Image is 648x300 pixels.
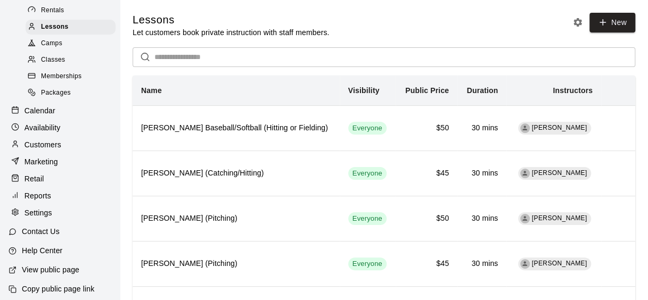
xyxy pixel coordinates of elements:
[348,86,380,95] b: Visibility
[466,168,498,179] h6: 30 mins
[26,86,116,101] div: Packages
[570,14,586,30] button: Lesson settings
[41,38,62,49] span: Camps
[348,212,387,225] div: This service is visible to all of your customers
[22,226,60,237] p: Contact Us
[141,168,331,179] h6: [PERSON_NAME] (Catching/Hitting)
[553,86,593,95] b: Instructors
[41,71,81,82] span: Memberships
[466,258,498,270] h6: 30 mins
[9,205,111,221] a: Settings
[9,120,111,136] a: Availability
[532,124,587,131] span: [PERSON_NAME]
[41,55,65,65] span: Classes
[9,188,111,204] a: Reports
[26,3,116,18] div: Rentals
[26,20,116,35] div: Lessons
[348,259,387,269] span: Everyone
[141,86,162,95] b: Name
[466,86,498,95] b: Duration
[24,139,61,150] p: Customers
[24,122,61,133] p: Availability
[141,258,331,270] h6: [PERSON_NAME] (Pitching)
[348,214,387,224] span: Everyone
[26,69,120,85] a: Memberships
[520,259,530,269] div: Andy Dietz
[26,85,120,102] a: Packages
[141,213,331,224] h6: [PERSON_NAME] (Pitching)
[26,52,120,69] a: Classes
[26,2,120,19] a: Rentals
[404,168,449,179] h6: $45
[41,5,64,16] span: Rentals
[26,36,120,52] a: Camps
[26,19,120,35] a: Lessons
[24,207,52,218] p: Settings
[404,122,449,134] h6: $50
[348,123,387,134] span: Everyone
[520,123,530,133] div: Leo Seminati
[24,173,44,184] p: Retail
[26,69,116,84] div: Memberships
[348,167,387,180] div: This service is visible to all of your customers
[9,103,111,119] a: Calendar
[532,260,587,267] span: [PERSON_NAME]
[404,258,449,270] h6: $45
[9,154,111,170] a: Marketing
[133,13,329,27] h5: Lessons
[22,264,79,275] p: View public page
[586,17,635,26] a: New
[41,22,69,32] span: Lessons
[26,36,116,51] div: Camps
[348,122,387,135] div: This service is visible to all of your customers
[405,86,449,95] b: Public Price
[404,213,449,224] h6: $50
[520,214,530,223] div: Chris Ingoglia
[22,284,94,294] p: Copy public page link
[348,169,387,179] span: Everyone
[133,27,329,38] p: Let customers book private instruction with staff members.
[22,245,62,256] p: Help Center
[26,53,116,68] div: Classes
[466,122,498,134] h6: 30 mins
[141,122,331,134] h6: [PERSON_NAME] Baseball/Softball (Hitting or Fielding)
[24,190,51,201] p: Reports
[41,88,71,98] span: Packages
[24,105,55,116] p: Calendar
[589,13,635,32] button: New
[348,257,387,270] div: This service is visible to all of your customers
[466,213,498,224] h6: 30 mins
[520,169,530,178] div: Jacob Caruso
[532,169,587,177] span: [PERSON_NAME]
[9,137,111,153] a: Customers
[24,156,58,167] p: Marketing
[9,171,111,187] a: Retail
[532,214,587,222] span: [PERSON_NAME]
